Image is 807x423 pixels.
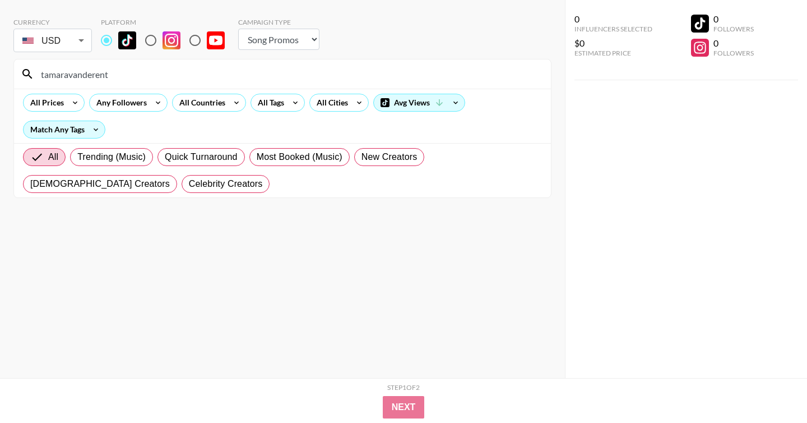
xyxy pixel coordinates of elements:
button: Next [383,396,425,419]
input: Search by User Name [34,65,544,83]
span: Most Booked (Music) [257,150,342,164]
img: YouTube [207,31,225,49]
div: Currency [13,18,92,26]
span: Quick Turnaround [165,150,238,164]
span: [DEMOGRAPHIC_DATA] Creators [30,177,170,191]
div: Influencers Selected [574,25,652,33]
div: Estimated Price [574,49,652,57]
div: Step 1 of 2 [387,383,420,392]
div: All Tags [251,94,286,111]
div: 0 [574,13,652,25]
div: Followers [713,25,754,33]
div: 0 [713,38,754,49]
div: All Cities [310,94,350,111]
div: 0 [713,13,754,25]
div: USD [16,31,90,50]
div: $0 [574,38,652,49]
div: Any Followers [90,94,149,111]
div: Platform [101,18,234,26]
div: Match Any Tags [24,121,105,138]
div: Avg Views [374,94,465,111]
span: Celebrity Creators [189,177,263,191]
span: All [48,150,58,164]
span: New Creators [361,150,418,164]
iframe: Drift Widget Chat Controller [751,367,794,410]
div: All Prices [24,94,66,111]
img: TikTok [118,31,136,49]
span: Trending (Music) [77,150,146,164]
div: All Countries [173,94,228,111]
div: Followers [713,49,754,57]
div: Campaign Type [238,18,319,26]
img: Instagram [163,31,180,49]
